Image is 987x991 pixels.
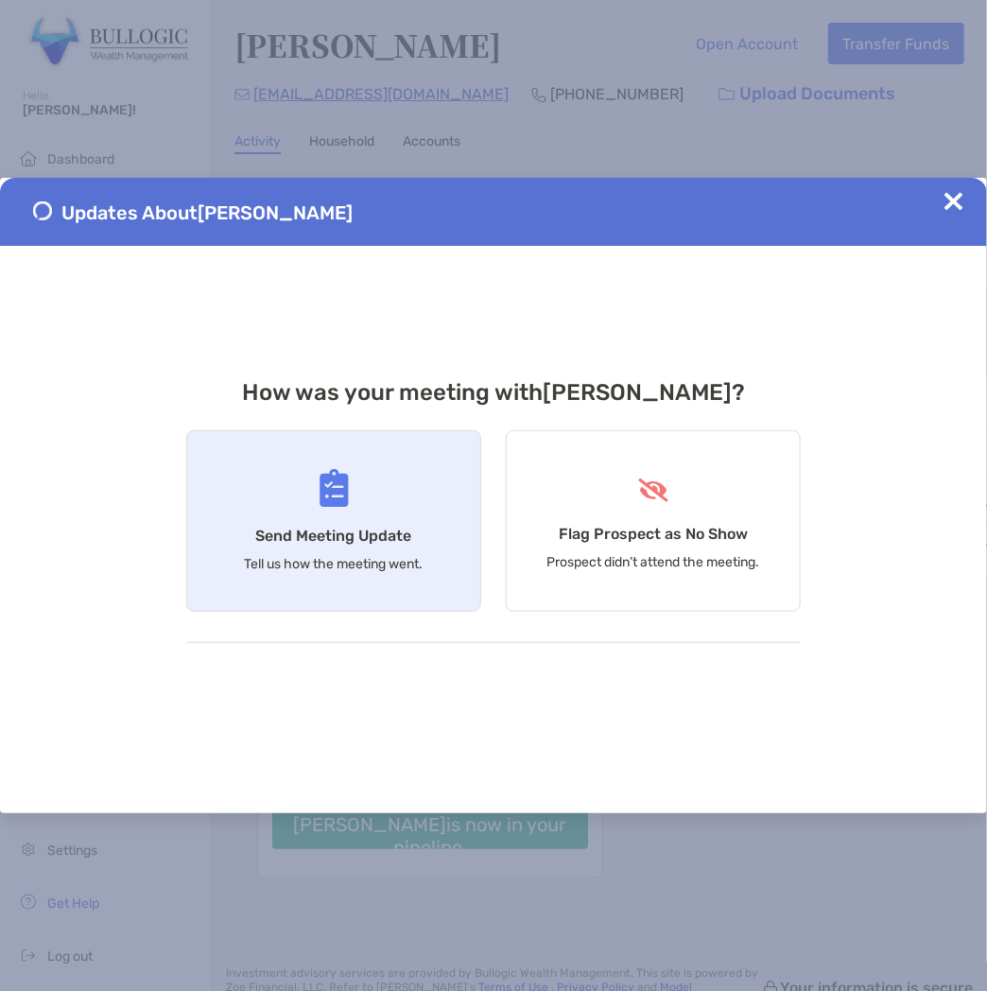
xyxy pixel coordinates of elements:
[559,525,748,543] h4: Flag Prospect as No Show
[944,192,963,211] img: Close Updates Zoe
[320,469,349,508] img: Send Meeting Update
[33,201,52,220] img: Send Meeting Update 1
[245,556,424,572] p: Tell us how the meeting went.
[61,201,353,224] span: Updates About [PERSON_NAME]
[256,527,412,545] h4: Send Meeting Update
[636,478,671,502] img: Flag Prospect as No Show
[547,554,760,570] p: Prospect didn’t attend the meeting.
[186,379,801,406] h3: How was your meeting with [PERSON_NAME] ?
